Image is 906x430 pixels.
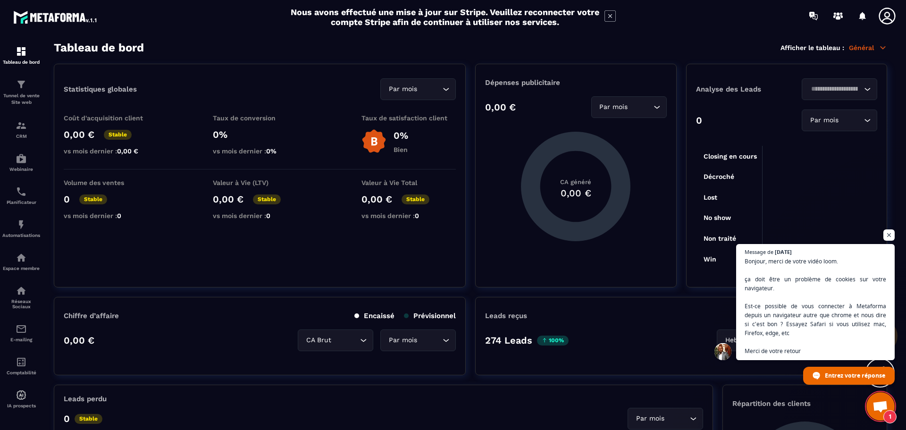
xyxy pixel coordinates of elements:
span: Bonjour, merci de votre vidéo loom. ça doit être un problème de cookies sur votre navigateur. Est... [745,257,886,355]
p: 0,00 € [64,129,94,140]
p: 0,00 € [485,101,516,113]
tspan: Lost [704,194,717,201]
h3: Tableau de bord [54,41,144,54]
a: accountantaccountantComptabilité [2,349,40,382]
tspan: No show [704,214,731,221]
p: 0 [696,115,702,126]
p: 0 [64,413,70,424]
p: Général [849,43,887,52]
a: automationsautomationsEspace membre [2,245,40,278]
p: Automatisations [2,233,40,238]
p: Volume des ventes [64,179,158,186]
img: formation [16,46,27,57]
tspan: Win [704,255,716,263]
p: Réseaux Sociaux [2,299,40,309]
a: social-networksocial-networkRéseaux Sociaux [2,278,40,316]
p: Prévisionnel [404,312,456,320]
span: 0,00 € [117,147,138,155]
div: Ouvrir le chat [866,392,895,421]
p: Taux de conversion [213,114,307,122]
span: 0% [266,147,277,155]
p: Stable [79,194,107,204]
input: Search for option [840,115,862,126]
p: 0,00 € [213,194,243,205]
p: Analyse des Leads [696,85,787,93]
p: 274 Leads [485,335,532,346]
img: logo [13,8,98,25]
span: 1 [883,410,897,423]
p: vs mois dernier : [64,212,158,219]
p: Stable [104,130,132,140]
div: Search for option [628,408,703,430]
img: automations [16,153,27,164]
p: vs mois dernier : [213,212,307,219]
p: Statistiques globales [64,85,137,93]
div: Search for option [717,329,797,351]
div: Search for option [298,329,373,351]
p: Coût d'acquisition client [64,114,158,122]
span: Entrez votre réponse [825,367,885,384]
p: vs mois dernier : [361,212,456,219]
tspan: Décroché [704,173,734,180]
a: automationsautomationsWebinaire [2,146,40,179]
input: Search for option [630,102,651,112]
p: CRM [2,134,40,139]
input: Search for option [808,84,862,94]
p: IA prospects [2,403,40,408]
tspan: Non traité [704,235,736,242]
a: schedulerschedulerPlanificateur [2,179,40,212]
p: Tableau de bord [2,59,40,65]
input: Search for option [666,413,688,424]
p: Stable [75,414,102,424]
p: E-mailing [2,337,40,342]
p: Planificateur [2,200,40,205]
p: vs mois dernier : [213,147,307,155]
span: 0 [415,212,419,219]
p: 100% [537,336,569,346]
span: Par mois [386,335,419,346]
img: automations [16,252,27,263]
img: b-badge-o.b3b20ee6.svg [361,129,386,154]
p: Stable [253,194,281,204]
p: Stable [402,194,429,204]
p: Dépenses publicitaire [485,78,666,87]
p: Tunnel de vente Site web [2,93,40,106]
p: 0,00 € [361,194,392,205]
input: Search for option [419,335,440,346]
div: Search for option [380,329,456,351]
span: [DATE] [775,249,792,254]
p: Comptabilité [2,370,40,375]
p: Leads reçus [485,312,527,320]
img: social-network [16,285,27,296]
p: 0% [213,129,307,140]
a: formationformationCRM [2,113,40,146]
img: scheduler [16,186,27,197]
p: Bien [394,146,408,153]
p: Valeur à Vie Total [361,179,456,186]
input: Search for option [419,84,440,94]
span: Par mois [634,413,666,424]
span: Par mois [386,84,419,94]
p: Valeur à Vie (LTV) [213,179,307,186]
p: 0,00 € [64,335,94,346]
span: 0 [266,212,270,219]
p: Leads perdu [64,395,107,403]
p: Afficher le tableau : [780,44,844,51]
span: 0 [117,212,121,219]
p: 0% [394,130,408,141]
a: formationformationTableau de bord [2,39,40,72]
span: Par mois [808,115,840,126]
span: Hebdomadaire [723,335,774,346]
p: Encaissé [354,312,394,320]
div: Search for option [380,78,456,100]
img: formation [16,79,27,90]
h2: Nous avons effectué une mise à jour sur Stripe. Veuillez reconnecter votre compte Stripe afin de ... [290,7,600,27]
p: Répartition des clients [732,399,877,408]
input: Search for option [333,335,358,346]
img: email [16,323,27,335]
p: Taux de satisfaction client [361,114,456,122]
span: Par mois [597,102,630,112]
p: Espace membre [2,266,40,271]
p: Chiffre d’affaire [64,312,119,320]
a: automationsautomationsAutomatisations [2,212,40,245]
